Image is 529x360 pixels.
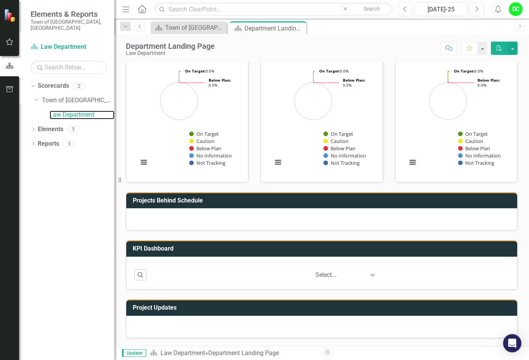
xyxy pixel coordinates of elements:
span: Search [363,6,380,12]
img: ClearPoint Strategy [4,9,17,22]
button: Show Below Plan [189,145,222,152]
button: View chart menu, Chart [407,157,418,168]
button: Show Below Plan [323,145,356,152]
button: Show Not Tracking [323,159,360,166]
a: Town of [GEOGRAPHIC_DATA] Page [153,23,225,32]
button: DC [509,2,523,16]
button: Show On Target [189,130,219,137]
tspan: Below Plan: [343,77,365,83]
div: 2 [73,83,85,89]
text: 0.0% [185,68,214,74]
button: [DATE]-25 [415,2,468,16]
div: 5 [67,126,79,133]
div: Chart. Highcharts interactive chart. [134,60,240,174]
a: Scorecards [38,82,69,90]
svg: Interactive chart [403,60,507,174]
svg: Interactive chart [134,60,238,174]
text: 0.0% [209,77,231,88]
text: 0.0% [343,77,365,88]
div: Department Landing Page [126,42,215,50]
button: Show Caution [189,138,214,145]
a: Law Department [161,349,205,357]
small: Town of [GEOGRAPHIC_DATA], [GEOGRAPHIC_DATA] [31,19,107,31]
div: Chart. Highcharts interactive chart. [269,60,375,174]
div: Chart. Highcharts interactive chart. [403,60,509,174]
text: 0.0% [478,77,500,88]
button: Show Below Plan [458,145,490,152]
tspan: On Target: [319,68,340,74]
input: Search ClearPoint... [154,3,392,16]
text: 0.0% [319,68,349,74]
a: Town of [GEOGRAPHIC_DATA] [42,96,114,105]
button: Show Caution [458,138,483,145]
div: Open Intercom Messenger [503,334,521,352]
div: Department Landing Page [244,24,304,33]
button: View chart menu, Chart [138,157,149,168]
a: Elements [38,125,63,134]
h3: Projects Behind Schedule [133,197,513,204]
div: [DATE]-25 [417,5,465,14]
button: Show No Information [458,152,500,159]
tspan: Below Plan: [478,77,500,83]
span: Updater [122,349,146,357]
h3: KPI Dashboard [133,245,513,252]
input: Search Below... [31,61,107,74]
tspan: On Target: [454,68,474,74]
svg: Interactive chart [269,60,373,174]
tspan: Below Plan: [209,77,231,83]
button: Show No Information [323,152,366,159]
div: » [150,349,316,358]
button: Show Not Tracking [458,159,495,166]
button: View chart menu, Chart [273,157,283,168]
button: Show On Target [458,130,488,137]
button: Show No Information [189,152,232,159]
h3: Project Updates [133,304,513,311]
button: Show Not Tracking [189,159,226,166]
div: Department Landing Page [208,349,279,357]
div: Law Department [126,50,215,56]
a: Law Department [50,111,114,119]
a: Law Department [31,43,107,51]
button: Search [352,4,391,14]
span: Elements & Reports [31,10,107,19]
text: 0.0% [454,68,483,74]
div: Town of [GEOGRAPHIC_DATA] Page [165,23,225,32]
div: 5 [63,140,75,147]
button: Show On Target [323,130,354,137]
button: Show Caution [323,138,349,145]
a: Reports [38,140,59,148]
tspan: On Target: [185,68,206,74]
